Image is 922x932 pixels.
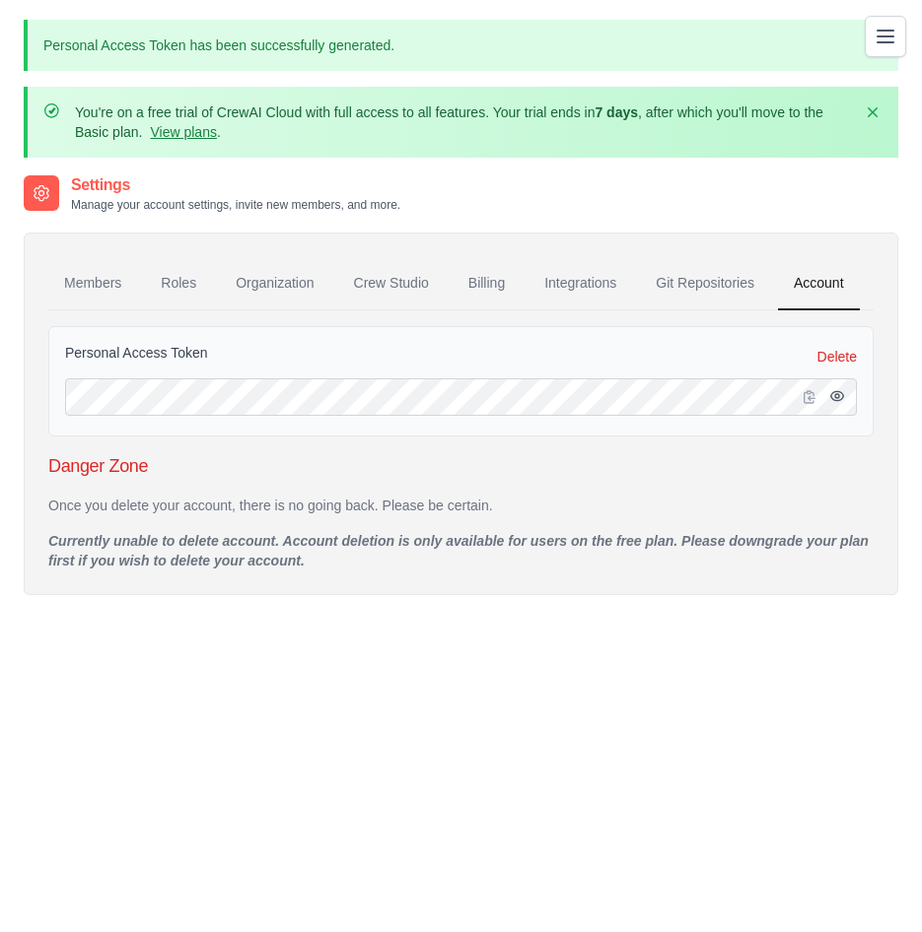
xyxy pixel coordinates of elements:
p: Currently unable to delete account. Account deletion is only available for users on the free plan... [48,531,874,570]
a: Git Repositories [640,257,770,310]
a: Members [48,257,137,310]
a: Delete [817,347,857,366]
a: Integrations [529,257,632,310]
p: Personal Access Token has been successfully generated. [24,20,898,71]
a: Crew Studio [338,257,445,310]
strong: 7 days [595,104,638,120]
h3: Danger Zone [48,452,874,480]
p: Manage your account settings, invite new members, and more. [71,197,400,213]
a: Billing [453,257,521,310]
p: Once you delete your account, there is no going back. Please be certain. [48,496,874,515]
a: Organization [220,257,329,310]
label: Personal Access Token [65,343,208,363]
a: Account [778,257,860,310]
a: Roles [145,257,212,310]
a: View plans [150,124,216,140]
button: Toggle navigation [865,16,906,57]
p: You're on a free trial of CrewAI Cloud with full access to all features. Your trial ends in , aft... [75,102,851,142]
h2: Settings [71,173,400,197]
